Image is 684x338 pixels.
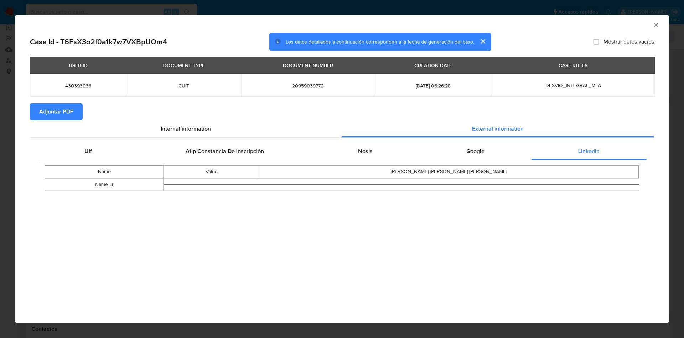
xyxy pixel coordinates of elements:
[15,15,669,323] div: closure-recommendation-modal
[159,59,209,71] div: DOCUMENT TYPE
[37,143,647,160] div: Detailed external info
[84,147,92,155] span: Uif
[259,168,638,175] div: [PERSON_NAME] [PERSON_NAME] [PERSON_NAME]
[474,33,491,50] button: cerrar
[383,82,483,89] span: [DATE] 06:26:28
[472,125,524,133] span: External information
[30,103,83,120] button: Adjuntar PDF
[161,125,211,133] span: Internal information
[358,147,373,155] span: Nosis
[578,147,600,155] span: Linkedin
[594,39,599,45] input: Mostrar datos vacíos
[30,120,654,137] div: Detailed info
[279,59,337,71] div: DOCUMENT NUMBER
[652,21,659,28] button: Cerrar ventana
[250,82,366,89] span: 20959039772
[164,165,259,178] td: Value
[603,38,654,45] span: Mostrar datos vacíos
[554,59,592,71] div: CASE RULES
[45,165,164,178] td: Name
[186,147,264,155] span: Afip Constancia De Inscripción
[45,178,164,191] td: Name Lr
[286,38,474,45] span: Los datos detallados a continuación corresponden a la fecha de generación del caso.
[545,82,601,89] span: DESVIO_INTEGRAL_MLA
[38,82,118,89] span: 430393966
[410,59,456,71] div: CREATION DATE
[64,59,92,71] div: USER ID
[135,82,233,89] span: CUIT
[466,147,484,155] span: Google
[30,37,167,46] h2: Case Id - T6FsX3o2f0a1k7w7VXBpUOm4
[39,104,73,120] span: Adjuntar PDF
